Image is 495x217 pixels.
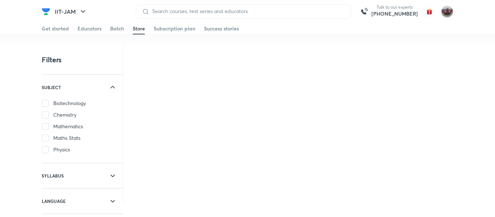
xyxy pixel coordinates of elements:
[371,10,418,17] a: [PHONE_NUMBER]
[154,23,195,34] a: Subscription plan
[149,8,345,14] input: Search courses, test series and educators
[204,25,239,32] div: Success stories
[133,25,145,32] div: Store
[110,23,124,34] a: Batch
[78,25,101,32] div: Educators
[53,123,83,130] span: Mathematics
[371,4,418,10] p: Talk to our experts
[42,55,62,64] h4: Filters
[53,134,80,142] span: Maths Stats
[53,146,70,153] span: Physics
[110,25,124,32] div: Batch
[50,4,92,19] button: IIT-JAM
[42,23,69,34] a: Get started
[133,23,145,34] a: Store
[42,172,64,179] h6: SYLLABUS
[53,111,76,118] span: Chemistry
[441,5,453,18] img: amirhussain Hussain
[204,23,239,34] a: Success stories
[154,25,195,32] div: Subscription plan
[424,6,435,17] img: avatar
[42,25,69,32] div: Get started
[42,7,50,16] img: Company Logo
[357,4,371,19] img: call-us
[42,197,66,205] h6: LANGUAGE
[42,84,61,91] h6: SUBJECT
[53,100,86,107] span: Biotechnology
[78,23,101,34] a: Educators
